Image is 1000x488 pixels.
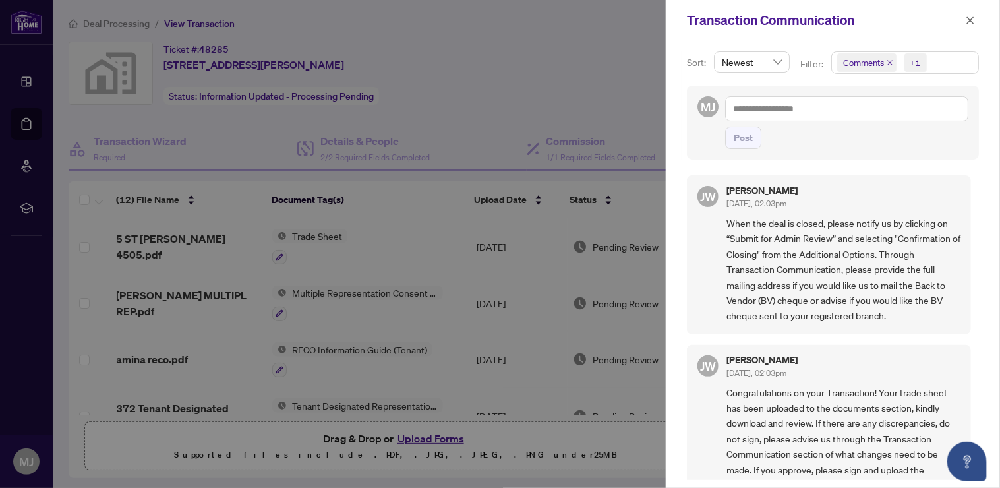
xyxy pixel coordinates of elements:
div: Transaction Communication [687,11,962,30]
p: Sort: [687,55,709,70]
span: When the deal is closed, please notify us by clicking on “Submit for Admin Review” and selecting ... [726,216,960,324]
span: JW [700,187,716,206]
span: Comments [837,53,897,72]
p: Filter: [800,57,825,71]
span: MJ [701,98,715,116]
span: JW [700,357,716,375]
span: Newest [722,52,782,72]
h5: [PERSON_NAME] [726,186,798,195]
span: Comments [843,56,884,69]
span: close [966,16,975,25]
div: +1 [910,56,921,69]
span: [DATE], 02:03pm [726,198,786,208]
h5: [PERSON_NAME] [726,355,798,365]
span: [DATE], 02:03pm [726,368,786,378]
button: Open asap [947,442,987,481]
span: close [887,59,893,66]
button: Post [725,127,761,149]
